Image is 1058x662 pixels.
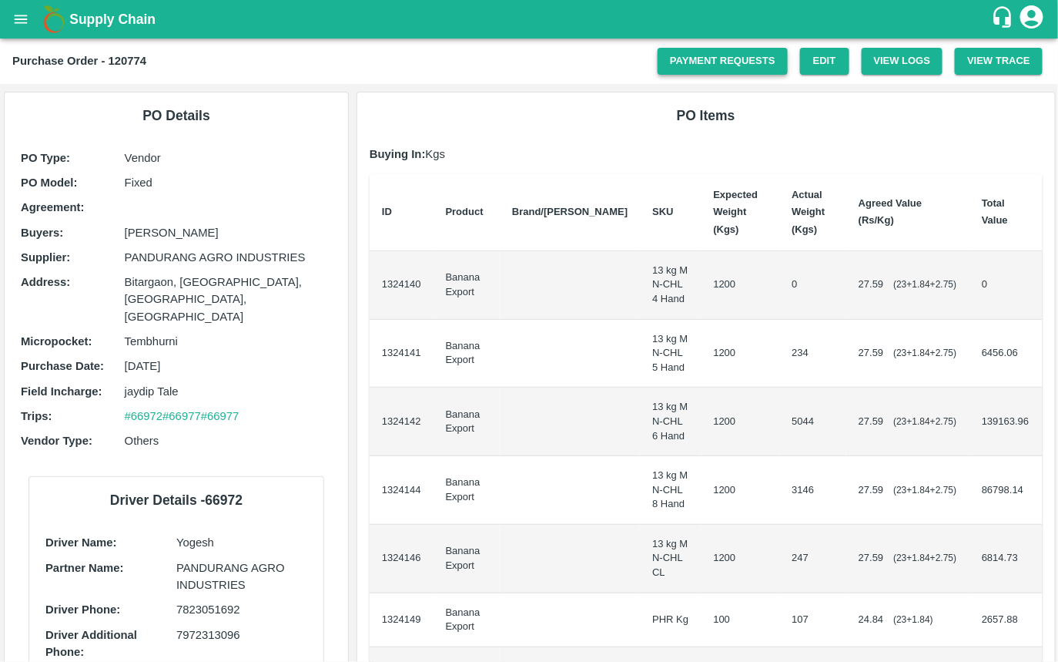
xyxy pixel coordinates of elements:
[21,360,104,372] b: Purchase Date :
[969,320,1042,388] td: 6456.06
[370,251,434,320] td: 1324140
[45,536,116,549] b: Driver Name:
[955,48,1043,75] button: View Trace
[969,593,1042,647] td: 2657.88
[382,206,392,217] b: ID
[862,48,943,75] button: View Logs
[512,206,628,217] b: Brand/[PERSON_NAME]
[370,148,426,160] b: Buying In:
[125,150,332,166] p: Vendor
[21,335,92,348] b: Micropocket :
[859,613,884,625] span: 24.84
[12,55,146,67] b: Purchase Order - 120774
[434,593,500,647] td: Banana Export
[640,320,701,388] td: 13 kg M N-CHL 5 Hand
[370,593,434,647] td: 1324149
[701,251,780,320] td: 1200
[45,603,120,616] b: Driver Phone:
[969,251,1042,320] td: 0
[779,593,846,647] td: 107
[859,552,884,563] span: 27.59
[859,484,884,496] span: 27.59
[125,358,332,375] p: [DATE]
[434,388,500,456] td: Banana Export
[893,485,956,496] span: ( 23 + 1.84 )
[42,489,311,511] h6: Driver Details - 66972
[930,279,953,290] span: + 2.75
[969,388,1042,456] td: 139163.96
[701,525,780,593] td: 1200
[21,251,70,264] b: Supplier :
[701,456,780,525] td: 1200
[21,385,102,398] b: Field Incharge :
[125,224,332,241] p: [PERSON_NAME]
[640,525,701,593] td: 13 kg M N-CHL CL
[21,152,70,164] b: PO Type :
[370,320,434,388] td: 1324141
[779,456,846,525] td: 3146
[162,410,201,422] a: #66977
[176,627,307,644] p: 7972313096
[3,2,39,37] button: open drawer
[640,456,701,525] td: 13 kg M N-CHL 8 Hand
[69,8,991,30] a: Supply Chain
[21,227,63,239] b: Buyers :
[201,410,239,422] a: #66977
[779,388,846,456] td: 5044
[800,48,849,75] a: Edit
[640,251,701,320] td: 13 kg M N-CHL 4 Hand
[859,197,922,226] b: Agreed Value (Rs/Kg)
[21,435,92,447] b: Vendor Type :
[779,525,846,593] td: 247
[982,197,1008,226] b: Total Value
[779,251,846,320] td: 0
[893,416,956,427] span: ( 23 + 1.84 )
[125,333,332,350] p: Tembhurni
[434,251,500,320] td: Banana Export
[859,415,884,427] span: 27.59
[176,560,307,594] p: PANDURANG AGRO INDUSTRIES
[21,276,70,288] b: Address :
[125,274,332,325] p: Bitargaon, [GEOGRAPHIC_DATA], [GEOGRAPHIC_DATA], [GEOGRAPHIC_DATA]
[930,553,953,563] span: + 2.75
[176,601,307,618] p: 7823051692
[930,416,953,427] span: + 2.75
[45,562,123,574] b: Partner Name:
[779,320,846,388] td: 234
[125,249,332,266] p: PANDURANG AGRO INDUSTRIES
[792,189,825,235] b: Actual Weight (Kgs)
[640,388,701,456] td: 13 kg M N-CHL 6 Hand
[370,456,434,525] td: 1324144
[701,388,780,456] td: 1200
[125,383,332,400] p: jaydip Tale
[640,593,701,647] td: PHR Kg
[370,388,434,456] td: 1324142
[893,553,956,563] span: ( 23 + 1.84 )
[17,105,336,126] h6: PO Details
[714,189,758,235] b: Expected Weight (Kgs)
[930,348,953,358] span: + 2.75
[434,525,500,593] td: Banana Export
[39,4,69,35] img: logo
[930,485,953,496] span: + 2.75
[893,348,956,358] span: ( 23 + 1.84 )
[434,320,500,388] td: Banana Export
[991,5,1018,33] div: customer-support
[21,201,84,213] b: Agreement:
[893,279,956,290] span: ( 23 + 1.84 )
[1018,3,1046,35] div: account of current user
[125,174,332,191] p: Fixed
[45,629,137,658] b: Driver Additional Phone:
[434,456,500,525] td: Banana Export
[969,456,1042,525] td: 86798.14
[125,410,163,422] a: #66972
[370,146,1043,163] p: Kgs
[859,278,884,290] span: 27.59
[701,593,780,647] td: 100
[658,48,788,75] a: Payment Requests
[69,12,156,27] b: Supply Chain
[176,534,307,551] p: Yogesh
[370,525,434,593] td: 1324146
[893,614,933,625] span: ( 23 + 1.84 )
[969,525,1042,593] td: 6814.73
